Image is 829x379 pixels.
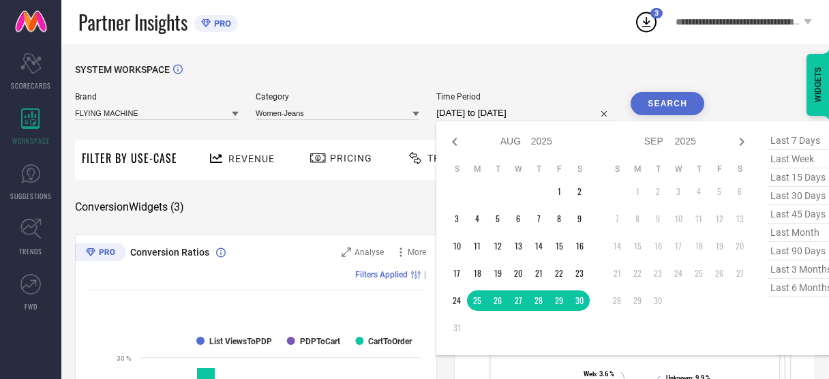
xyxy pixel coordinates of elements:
[549,164,569,175] th: Friday
[569,181,590,202] td: Sat Aug 02 2025
[487,236,508,256] td: Tue Aug 12 2025
[10,191,52,201] span: SUGGESTIONS
[211,18,231,29] span: PRO
[228,153,275,164] span: Revenue
[709,236,729,256] td: Fri Sep 19 2025
[648,290,668,311] td: Tue Sep 30 2025
[729,181,750,202] td: Sat Sep 06 2025
[549,181,569,202] td: Fri Aug 01 2025
[729,209,750,229] td: Sat Sep 13 2025
[467,164,487,175] th: Monday
[256,92,419,102] span: Category
[75,64,170,75] span: SYSTEM WORKSPACE
[82,150,177,166] span: Filter By Use-Case
[631,92,704,115] button: Search
[729,263,750,284] td: Sat Sep 27 2025
[734,134,750,150] div: Next month
[689,236,709,256] td: Thu Sep 18 2025
[75,243,125,264] div: Premium
[447,290,467,311] td: Sun Aug 24 2025
[528,164,549,175] th: Thursday
[648,209,668,229] td: Tue Sep 09 2025
[584,370,614,378] text: : 3.6 %
[528,209,549,229] td: Thu Aug 07 2025
[508,290,528,311] td: Wed Aug 27 2025
[130,247,209,258] span: Conversion Ratios
[355,247,384,257] span: Analyse
[689,164,709,175] th: Thursday
[729,236,750,256] td: Sat Sep 20 2025
[12,136,50,146] span: WORKSPACE
[447,318,467,338] td: Sun Aug 31 2025
[11,80,51,91] span: SCORECARDS
[627,209,648,229] td: Mon Sep 08 2025
[549,263,569,284] td: Fri Aug 22 2025
[424,270,426,279] span: |
[508,164,528,175] th: Wednesday
[487,290,508,311] td: Tue Aug 26 2025
[368,337,412,346] text: CartToOrder
[78,8,187,36] span: Partner Insights
[330,153,372,164] span: Pricing
[487,209,508,229] td: Tue Aug 05 2025
[467,236,487,256] td: Mon Aug 11 2025
[467,209,487,229] td: Mon Aug 04 2025
[648,236,668,256] td: Tue Sep 16 2025
[117,354,131,362] text: 30 %
[25,301,37,312] span: FWD
[569,290,590,311] td: Sat Aug 30 2025
[634,10,659,34] div: Open download list
[607,263,627,284] td: Sun Sep 21 2025
[508,263,528,284] td: Wed Aug 20 2025
[75,92,239,102] span: Brand
[528,236,549,256] td: Thu Aug 14 2025
[75,200,184,214] span: Conversion Widgets ( 3 )
[569,263,590,284] td: Sat Aug 23 2025
[436,105,614,121] input: Select time period
[447,134,463,150] div: Previous month
[508,236,528,256] td: Wed Aug 13 2025
[584,370,596,378] tspan: Web
[648,181,668,202] td: Tue Sep 02 2025
[648,164,668,175] th: Tuesday
[528,290,549,311] td: Thu Aug 28 2025
[689,181,709,202] td: Thu Sep 04 2025
[569,209,590,229] td: Sat Aug 09 2025
[467,290,487,311] td: Mon Aug 25 2025
[508,209,528,229] td: Wed Aug 06 2025
[447,164,467,175] th: Sunday
[427,153,470,164] span: Traffic
[709,181,729,202] td: Fri Sep 05 2025
[549,209,569,229] td: Fri Aug 08 2025
[668,181,689,202] td: Wed Sep 03 2025
[487,164,508,175] th: Tuesday
[689,263,709,284] td: Thu Sep 25 2025
[607,164,627,175] th: Sunday
[209,337,272,346] text: List ViewsToPDP
[648,263,668,284] td: Tue Sep 23 2025
[528,263,549,284] td: Thu Aug 21 2025
[355,270,408,279] span: Filters Applied
[627,236,648,256] td: Mon Sep 15 2025
[627,164,648,175] th: Monday
[19,246,42,256] span: TRENDS
[342,247,351,257] svg: Zoom
[436,92,614,102] span: Time Period
[709,209,729,229] td: Fri Sep 12 2025
[627,263,648,284] td: Mon Sep 22 2025
[569,236,590,256] td: Sat Aug 16 2025
[627,181,648,202] td: Mon Sep 01 2025
[408,247,426,257] span: More
[447,236,467,256] td: Sun Aug 10 2025
[549,290,569,311] td: Fri Aug 29 2025
[709,263,729,284] td: Fri Sep 26 2025
[709,164,729,175] th: Friday
[668,263,689,284] td: Wed Sep 24 2025
[729,164,750,175] th: Saturday
[668,236,689,256] td: Wed Sep 17 2025
[654,9,659,18] span: 3
[668,164,689,175] th: Wednesday
[447,209,467,229] td: Sun Aug 03 2025
[300,337,340,346] text: PDPToCart
[487,263,508,284] td: Tue Aug 19 2025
